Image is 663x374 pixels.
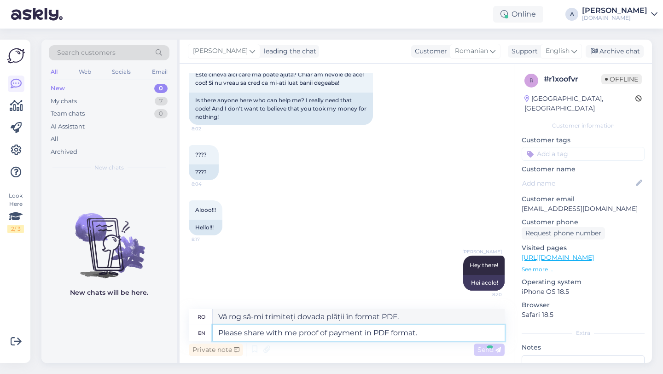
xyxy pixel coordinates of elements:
[522,343,645,352] p: Notes
[522,217,645,227] p: Customer phone
[7,192,24,233] div: Look Here
[51,109,85,118] div: Team chats
[7,47,25,64] img: Askly Logo
[522,227,605,240] div: Request phone number
[462,248,502,255] span: [PERSON_NAME]
[192,125,226,132] span: 8:02
[110,66,133,78] div: Socials
[470,262,498,269] span: Hey there!
[455,46,488,56] span: Romanian
[77,66,93,78] div: Web
[522,329,645,337] div: Extra
[193,46,248,56] span: [PERSON_NAME]
[41,197,177,280] img: No chats
[582,14,647,22] div: [DOMAIN_NAME]
[522,122,645,130] div: Customer information
[70,288,148,298] p: New chats will be here.
[522,243,645,253] p: Visited pages
[7,225,24,233] div: 2 / 3
[601,74,642,84] span: Offline
[57,48,116,58] span: Search customers
[94,164,124,172] span: New chats
[189,93,373,125] div: Is there anyone here who can help me? I really need that code! And I don't want to believe that y...
[260,47,316,56] div: leading the chat
[586,45,644,58] div: Archive chat
[522,204,645,214] p: [EMAIL_ADDRESS][DOMAIN_NAME]
[493,6,543,23] div: Online
[524,94,635,113] div: [GEOGRAPHIC_DATA], [GEOGRAPHIC_DATA]
[522,164,645,174] p: Customer name
[154,109,168,118] div: 0
[582,7,657,22] a: [PERSON_NAME][DOMAIN_NAME]
[529,77,534,84] span: r
[522,265,645,274] p: See more ...
[189,164,219,180] div: ????
[51,147,77,157] div: Archived
[544,74,601,85] div: # r1xoofvr
[189,220,222,235] div: Hello!!!
[51,134,58,144] div: All
[522,178,634,188] input: Add name
[522,253,594,262] a: [URL][DOMAIN_NAME]
[51,122,85,131] div: AI Assistant
[522,300,645,310] p: Browser
[150,66,169,78] div: Email
[155,97,168,106] div: 7
[192,181,226,187] span: 8:04
[467,291,502,298] span: 8:20
[51,97,77,106] div: My chats
[154,84,168,93] div: 0
[546,46,570,56] span: English
[51,84,65,93] div: New
[522,135,645,145] p: Customer tags
[522,310,645,320] p: Safari 18.5
[195,206,216,213] span: Alooo!!!
[49,66,59,78] div: All
[192,236,226,243] span: 8:17
[522,147,645,161] input: Add a tag
[522,277,645,287] p: Operating system
[411,47,447,56] div: Customer
[195,151,207,158] span: ????
[508,47,538,56] div: Support
[522,287,645,297] p: iPhone OS 18.5
[582,7,647,14] div: [PERSON_NAME]
[463,275,505,291] div: Hei acolo!
[522,194,645,204] p: Customer email
[565,8,578,21] div: A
